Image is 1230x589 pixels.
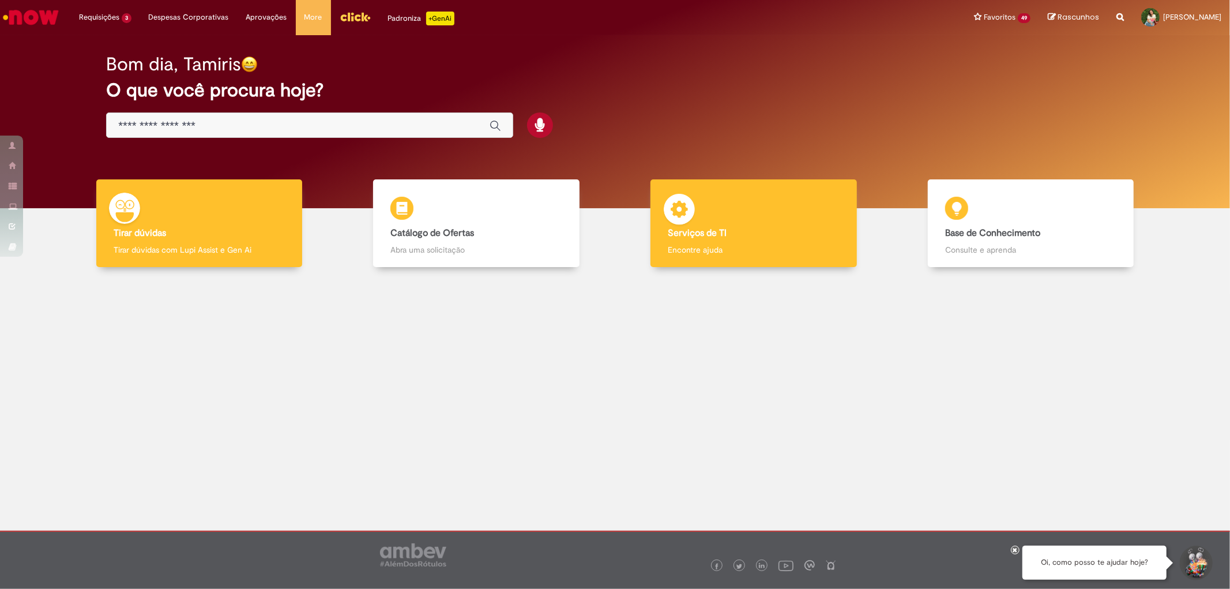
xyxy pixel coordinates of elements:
[804,560,815,571] img: logo_footer_workplace.png
[945,244,1116,256] p: Consulte e aprenda
[114,227,166,239] b: Tirar dúvidas
[892,179,1169,268] a: Base de Conhecimento Consulte e aprenda
[984,12,1015,23] span: Favoritos
[246,12,287,23] span: Aprovações
[1022,546,1167,580] div: Oi, como posso te ajudar hoje?
[1,6,61,29] img: ServiceNow
[714,564,720,569] img: logo_footer_facebook.png
[304,12,322,23] span: More
[668,244,839,256] p: Encontre ajuda
[390,227,474,239] b: Catálogo de Ofertas
[1018,13,1030,23] span: 49
[79,12,119,23] span: Requisições
[106,54,241,74] h2: Bom dia, Tamiris
[778,558,793,573] img: logo_footer_youtube.png
[122,13,131,23] span: 3
[1178,546,1213,580] button: Iniciar Conversa de Suporte
[668,227,727,239] b: Serviços de TI
[106,80,1123,100] h2: O que você procura hoje?
[340,8,371,25] img: click_logo_yellow_360x200.png
[338,179,615,268] a: Catálogo de Ofertas Abra uma solicitação
[388,12,454,25] div: Padroniza
[426,12,454,25] p: +GenAi
[615,179,893,268] a: Serviços de TI Encontre ajuda
[149,12,229,23] span: Despesas Corporativas
[1163,12,1221,22] span: [PERSON_NAME]
[1058,12,1099,22] span: Rascunhos
[390,244,562,256] p: Abra uma solicitação
[736,564,742,569] img: logo_footer_twitter.png
[114,244,285,256] p: Tirar dúvidas com Lupi Assist e Gen Ai
[380,543,446,567] img: logo_footer_ambev_rotulo_gray.png
[826,560,836,571] img: logo_footer_naosei.png
[945,227,1040,239] b: Base de Conhecimento
[759,563,765,570] img: logo_footer_linkedin.png
[1048,12,1099,23] a: Rascunhos
[61,179,338,268] a: Tirar dúvidas Tirar dúvidas com Lupi Assist e Gen Ai
[241,56,258,73] img: happy-face.png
